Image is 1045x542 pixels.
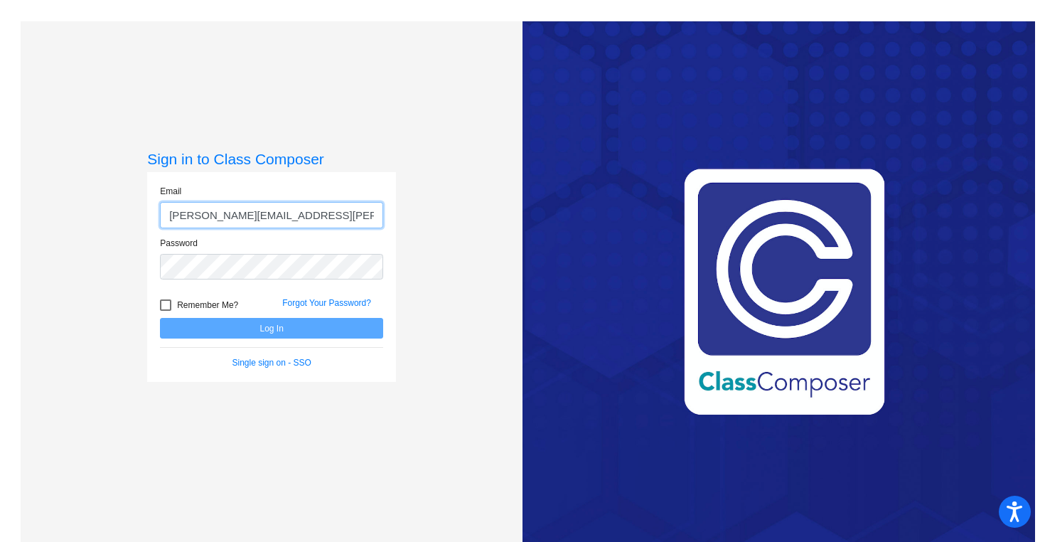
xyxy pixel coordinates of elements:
label: Password [160,237,198,250]
a: Single sign on - SSO [232,358,311,368]
button: Log In [160,318,383,339]
span: Remember Me? [177,297,238,314]
a: Forgot Your Password? [282,298,371,308]
h3: Sign in to Class Composer [147,150,396,168]
label: Email [160,185,181,198]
